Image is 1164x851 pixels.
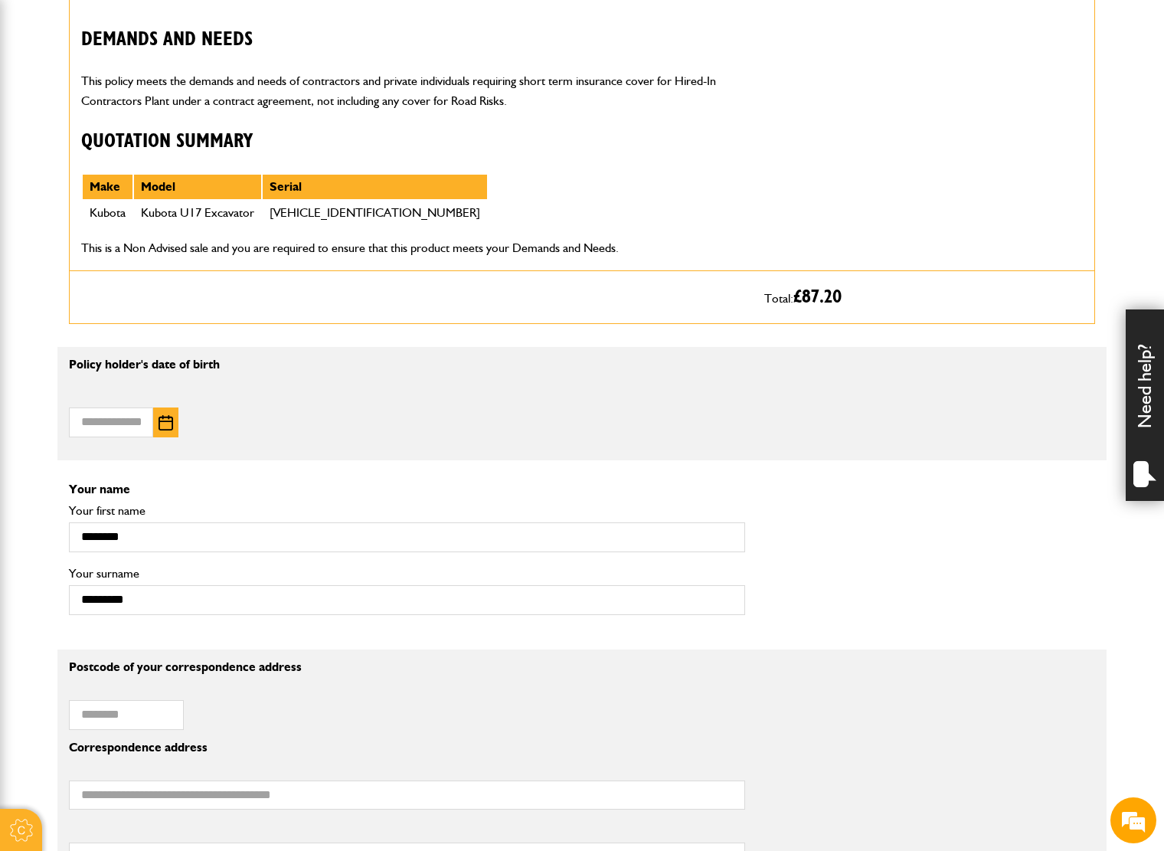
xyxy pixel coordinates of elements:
[159,415,173,430] img: Choose date
[69,358,1095,371] p: Policy holder's date of birth
[793,288,842,306] span: £
[764,283,1083,312] p: Total:
[82,200,133,226] td: Kubota
[262,174,488,200] th: Serial
[208,472,278,493] em: Start Chat
[133,200,262,226] td: Kubota U17 Excavator
[1126,309,1164,501] div: Need help?
[81,71,741,110] p: This policy meets the demands and needs of contractors and private individuals requiring short te...
[20,277,280,459] textarea: Type your message and hit 'Enter'
[82,174,133,200] th: Make
[20,142,280,175] input: Enter your last name
[802,288,842,306] span: 87.20
[20,232,280,266] input: Enter your phone number
[133,174,262,200] th: Model
[81,238,741,258] p: This is a Non Advised sale and you are required to ensure that this product meets your Demands an...
[69,505,745,517] label: Your first name
[69,661,745,673] p: Postcode of your correspondence address
[81,130,741,154] h3: Quotation Summary
[69,741,745,754] p: Correspondence address
[69,568,745,580] label: Your surname
[251,8,288,44] div: Minimize live chat window
[26,85,64,106] img: d_20077148190_company_1631870298795_20077148190
[262,200,488,226] td: [VEHICLE_IDENTIFICATION_NUMBER]
[81,28,741,52] h3: Demands and needs
[80,86,257,106] div: Chat with us now
[20,187,280,221] input: Enter your email address
[69,483,1095,496] p: Your name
